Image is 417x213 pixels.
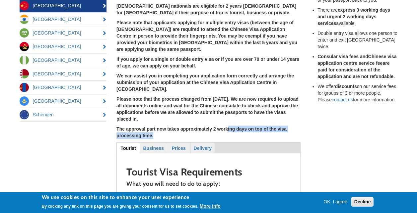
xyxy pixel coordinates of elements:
[151,191,204,197] strong: a copy of your passport
[20,94,107,108] a: [GEOGRAPHIC_DATA]
[317,60,395,79] strong: are paid for consideration of the application and are not refundable.
[168,143,190,153] a: Prices
[116,3,296,15] strong: [DEMOGRAPHIC_DATA] nationals are eligible for 2 years [DEMOGRAPHIC_DATA] for [GEOGRAPHIC_DATA] if...
[116,73,294,92] strong: We can assist you in completing your application form correctly and arrange the submission of you...
[317,54,396,66] strong: Chinese visa application centre service fee
[20,108,107,121] a: Schengen
[120,146,136,151] strong: Tourist
[42,204,198,209] p: By clicking any link on this page you are giving your consent for us to set cookies.
[20,67,107,80] a: [GEOGRAPHIC_DATA]
[321,198,350,205] button: OK, I agree
[117,143,140,153] a: Tourist
[116,96,299,122] strong: Please note that the process changed from [DATE]. We are now required to upload all documents onl...
[317,7,390,26] strong: express 3 working days and urgent 2 working days services
[335,84,357,89] strong: discounts
[317,83,398,103] li: We offer on our service fees for groups of 3 or more people. Please for more information.
[133,191,291,211] li: Email us (please check that your passport has at least 6 months validity after departure date and...
[172,146,186,151] strong: Prices
[191,143,214,153] a: Delivery
[317,30,398,50] li: Double entry visa allows one person to enter and exit [GEOGRAPHIC_DATA] twice.
[116,126,287,138] strong: The approval part now takes approximately 2 working days on top of the visa processing time.
[351,197,374,207] button: Decline
[20,26,107,40] a: [GEOGRAPHIC_DATA]
[42,194,221,201] h2: We use cookies on this site to enhance your user experience
[200,203,221,209] button: More info
[20,13,107,26] a: [GEOGRAPHIC_DATA]
[126,166,291,177] h2: Tourist Visa Requirements
[20,53,107,67] a: [GEOGRAPHIC_DATA]
[143,146,164,151] strong: Business
[317,54,368,59] strong: Consular visa fees and
[193,146,211,151] strong: Delivery
[20,40,107,53] a: [GEOGRAPHIC_DATA]
[116,20,297,52] strong: Please note that applicants applying for multiple entry visas (between the age of [DEMOGRAPHIC_DA...
[20,81,107,94] a: [GEOGRAPHIC_DATA]
[116,56,299,68] strong: If you apply for a single or double entry visa or if you are over 70 or under 14 years of age, we...
[126,181,291,187] h4: What you will need to do to apply:
[140,143,167,153] a: Business
[332,97,353,102] a: contact us
[317,7,398,27] li: There are available.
